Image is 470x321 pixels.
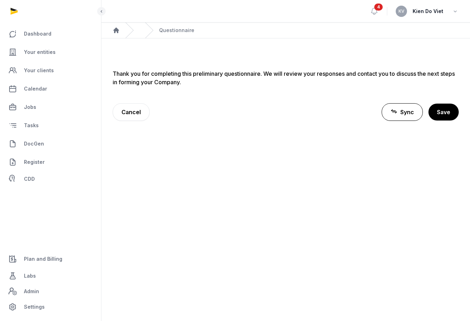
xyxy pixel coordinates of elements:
a: DocGen [6,135,95,152]
span: Your entities [24,48,56,56]
span: 4 [374,4,383,11]
a: Calendar [6,80,95,97]
a: Plan and Billing [6,251,95,267]
span: Settings [24,303,45,311]
nav: Breadcrumb [101,23,470,38]
a: Admin [6,284,95,298]
span: Admin [24,287,39,296]
span: Calendar [24,85,47,93]
span: Plan and Billing [24,255,62,263]
a: Jobs [6,99,95,116]
span: Your clients [24,66,54,75]
span: Sync [400,108,414,116]
a: Settings [6,298,95,315]
a: Your entities [6,44,95,61]
span: Tasks [24,121,39,130]
span: Labs [24,272,36,280]
a: Your clients [6,62,95,79]
span: CDD [24,175,35,183]
div: Thank you for completing this preliminary questionnaire. We will review your responses and contac... [113,69,459,86]
a: CDD [6,172,95,186]
a: Labs [6,267,95,284]
a: Register [6,154,95,171]
span: Dashboard [24,30,51,38]
span: KV [399,9,405,13]
span: Jobs [24,103,36,111]
span: Kien Do Viet [413,7,443,16]
span: Register [24,158,45,166]
a: Dashboard [6,25,95,42]
button: KV [396,6,407,17]
a: Cancel [113,103,150,121]
span: Questionnaire [159,27,194,34]
button: Save [428,104,459,121]
a: Tasks [6,117,95,134]
span: DocGen [24,140,44,148]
